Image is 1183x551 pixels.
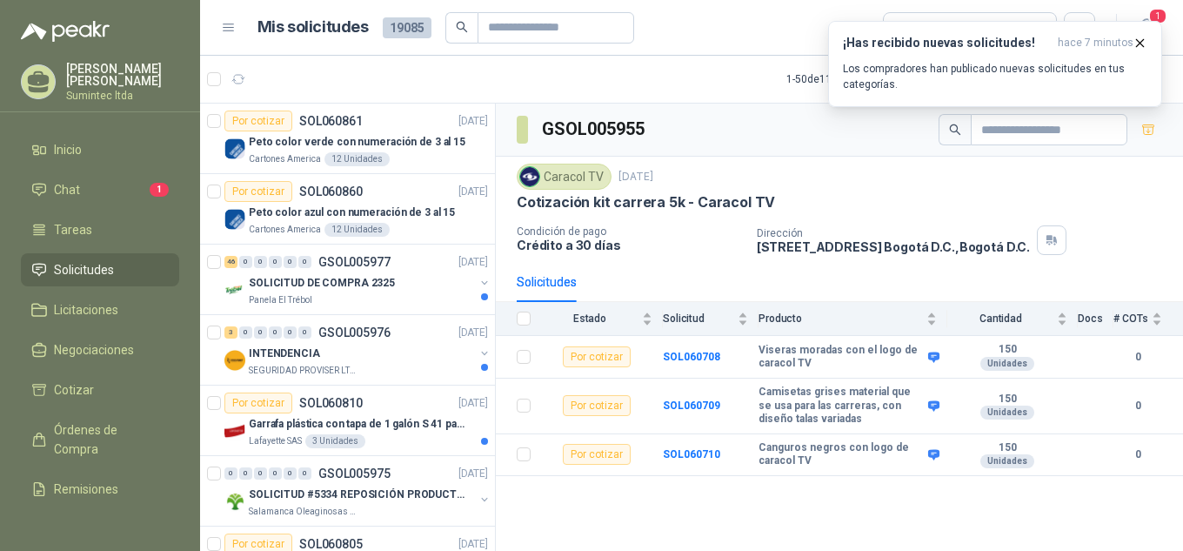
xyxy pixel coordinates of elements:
[759,441,924,468] b: Canguros negros con logo de caracol TV
[284,256,297,268] div: 0
[618,169,653,185] p: [DATE]
[224,111,292,131] div: Por cotizar
[21,133,179,166] a: Inicio
[456,21,468,33] span: search
[54,180,80,199] span: Chat
[305,434,365,448] div: 3 Unidades
[299,185,363,198] p: SOL060860
[663,312,734,325] span: Solicitud
[517,164,612,190] div: Caracol TV
[21,21,110,42] img: Logo peakr
[224,181,292,202] div: Por cotizar
[150,183,169,197] span: 1
[786,65,906,93] div: 1 - 50 de 11689
[224,463,491,519] a: 0 0 0 0 0 0 GSOL005975[DATE] Company LogoSOLICITUD #5334 REPOSICIÓN PRODUCTOSSalamanca Oleaginosa...
[947,312,1053,325] span: Cantidad
[980,406,1034,420] div: Unidades
[54,260,114,279] span: Solicitudes
[299,115,363,127] p: SOL060861
[249,416,465,433] p: Garrafa plástica con tapa de 1 galón S 41 para almacenar varsol, thiner y alcohol
[458,325,488,341] p: [DATE]
[254,467,267,480] div: 0
[520,167,539,186] img: Company Logo
[224,350,245,371] img: Company Logo
[757,227,1030,239] p: Dirección
[249,152,321,166] p: Cartones America
[239,256,252,268] div: 0
[21,213,179,246] a: Tareas
[224,322,491,378] a: 3 0 0 0 0 0 GSOL005976[DATE] Company LogoINTENDENCIASEGURIDAD PROVISER LTDA
[759,312,923,325] span: Producto
[563,346,631,367] div: Por cotizar
[542,116,647,143] h3: GSOL005955
[828,21,1162,107] button: ¡Has recibido nuevas solicitudes!hace 7 minutos Los compradores han publicado nuevas solicitudes ...
[663,448,720,460] b: SOL060710
[947,343,1067,357] b: 150
[1078,302,1113,336] th: Docs
[249,434,302,448] p: Lafayette SAS
[224,138,245,159] img: Company Logo
[54,480,118,499] span: Remisiones
[21,173,179,206] a: Chat1
[269,256,282,268] div: 0
[563,395,631,416] div: Por cotizar
[1113,312,1148,325] span: # COTs
[318,326,391,339] p: GSOL005976
[318,467,391,480] p: GSOL005975
[949,124,961,136] span: search
[318,256,391,268] p: GSOL005977
[249,205,455,221] p: Peto color azul con numeración de 3 al 15
[249,293,312,307] p: Panela El Trébol
[458,254,488,271] p: [DATE]
[759,302,947,336] th: Producto
[947,393,1067,407] b: 150
[200,174,495,245] a: Por cotizarSOL060860[DATE] Company LogoPeto color azul con numeración de 3 al 15Cartones America1...
[1113,302,1183,336] th: # COTs
[224,279,245,300] img: Company Logo
[249,364,358,378] p: SEGURIDAD PROVISER LTDA
[843,61,1147,92] p: Los compradores han publicado nuevas solicitudes en tus categorías.
[541,312,638,325] span: Estado
[517,193,775,212] p: Cotización kit carrera 5k - Caracol TV
[54,380,94,400] span: Cotizar
[517,238,743,252] p: Crédito a 30 días
[54,300,118,319] span: Licitaciones
[224,467,237,480] div: 0
[21,473,179,506] a: Remisiones
[298,467,311,480] div: 0
[239,326,252,339] div: 0
[21,293,179,326] a: Licitaciones
[21,373,179,407] a: Cotizar
[200,386,495,456] a: Por cotizarSOL060810[DATE] Company LogoGarrafa plástica con tapa de 1 galón S 41 para almacenar v...
[663,351,720,363] a: SOL060708
[947,302,1078,336] th: Cantidad
[324,223,390,237] div: 12 Unidades
[299,538,363,550] p: SOL060805
[224,256,237,268] div: 46
[66,63,179,87] p: [PERSON_NAME] [PERSON_NAME]
[383,17,431,38] span: 19085
[21,253,179,286] a: Solicitudes
[21,333,179,366] a: Negociaciones
[894,18,931,37] div: Todas
[257,15,369,40] h1: Mis solicitudes
[757,239,1030,254] p: [STREET_ADDRESS] Bogotá D.C. , Bogotá D.C.
[1113,349,1162,366] b: 0
[663,400,720,412] a: SOL060709
[1148,8,1167,24] span: 1
[224,326,237,339] div: 3
[249,275,395,292] p: SOLICITUD DE COMPRA 2325
[200,104,495,174] a: Por cotizarSOL060861[DATE] Company LogoPeto color verde con numeración de 3 al 15Cartones America...
[947,441,1067,455] b: 150
[249,134,465,151] p: Peto color verde con numeración de 3 al 15
[980,357,1034,371] div: Unidades
[298,256,311,268] div: 0
[254,256,267,268] div: 0
[458,466,488,482] p: [DATE]
[239,467,252,480] div: 0
[324,152,390,166] div: 12 Unidades
[269,326,282,339] div: 0
[458,113,488,130] p: [DATE]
